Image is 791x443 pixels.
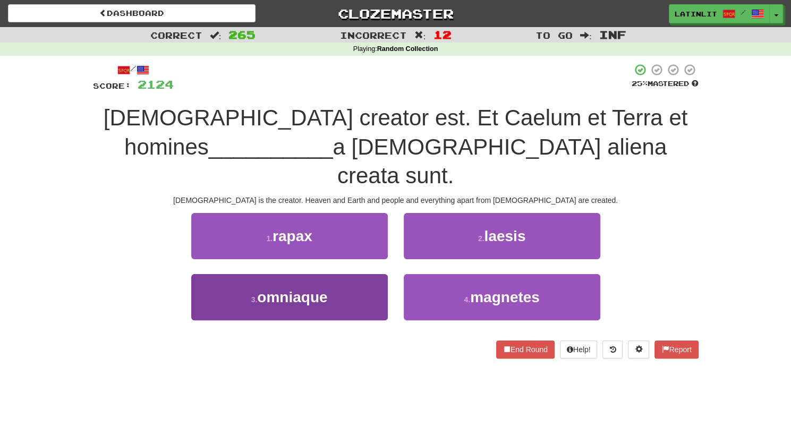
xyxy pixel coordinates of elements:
button: Round history (alt+y) [602,340,623,359]
span: Incorrect [340,30,407,40]
button: Report [654,340,698,359]
span: : [580,31,592,40]
button: 4.magnetes [404,274,600,320]
span: 12 [433,28,451,41]
span: __________ [209,134,333,159]
button: End Round [496,340,555,359]
span: a [DEMOGRAPHIC_DATA] aliena creata sunt. [333,134,667,189]
span: magnetes [470,289,540,305]
a: Clozemaster [271,4,519,23]
span: Correct [150,30,202,40]
span: [DEMOGRAPHIC_DATA] creator est. Et Caelum et Terra et homines [104,105,687,159]
span: : [210,31,222,40]
span: : [414,31,426,40]
div: / [93,63,174,76]
small: 1 . [266,234,273,243]
span: To go [535,30,573,40]
span: Inf [599,28,626,41]
span: Score: [93,81,131,90]
button: Help! [560,340,598,359]
small: 2 . [478,234,484,243]
span: / [741,8,746,16]
a: Dashboard [8,4,256,22]
small: 3 . [251,295,258,304]
span: laesis [484,228,525,244]
button: 3.omniaque [191,274,388,320]
span: latinlit [675,9,717,19]
div: Mastered [632,79,699,89]
span: 2124 [138,78,174,91]
div: [DEMOGRAPHIC_DATA] is the creator. Heaven and Earth and people and everything apart from [DEMOGRA... [93,195,699,206]
span: 265 [228,28,256,41]
button: 2.laesis [404,213,600,259]
span: 25 % [632,79,648,88]
span: rapax [273,228,312,244]
button: 1.rapax [191,213,388,259]
strong: Random Collection [377,45,438,53]
a: latinlit / [669,4,770,23]
span: omniaque [257,289,327,305]
small: 4 . [464,295,470,304]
